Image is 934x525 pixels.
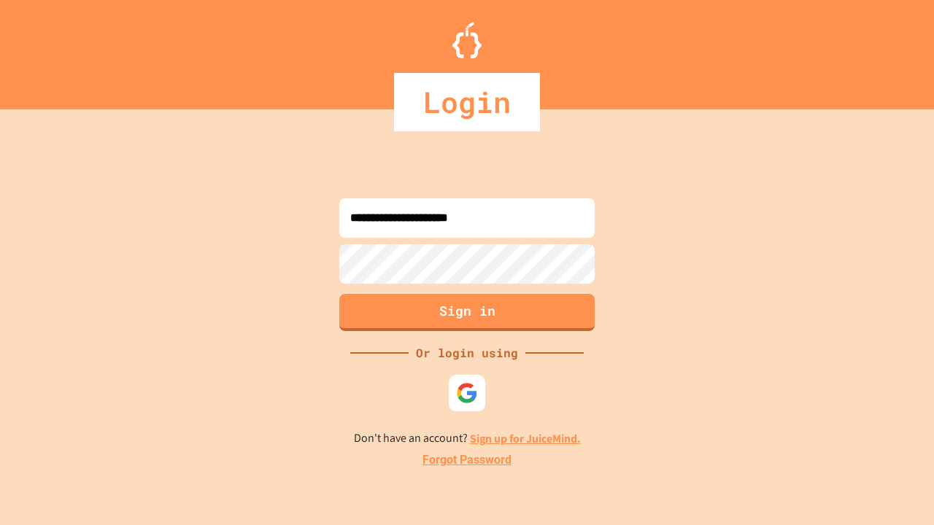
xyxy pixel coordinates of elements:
div: Or login using [409,344,525,362]
img: Logo.svg [452,22,482,58]
p: Don't have an account? [354,429,581,448]
img: google-icon.svg [456,382,478,404]
a: Forgot Password [422,451,512,469]
a: Sign up for JuiceMind. [470,431,581,446]
button: Sign in [339,294,595,331]
div: Login [394,73,540,131]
